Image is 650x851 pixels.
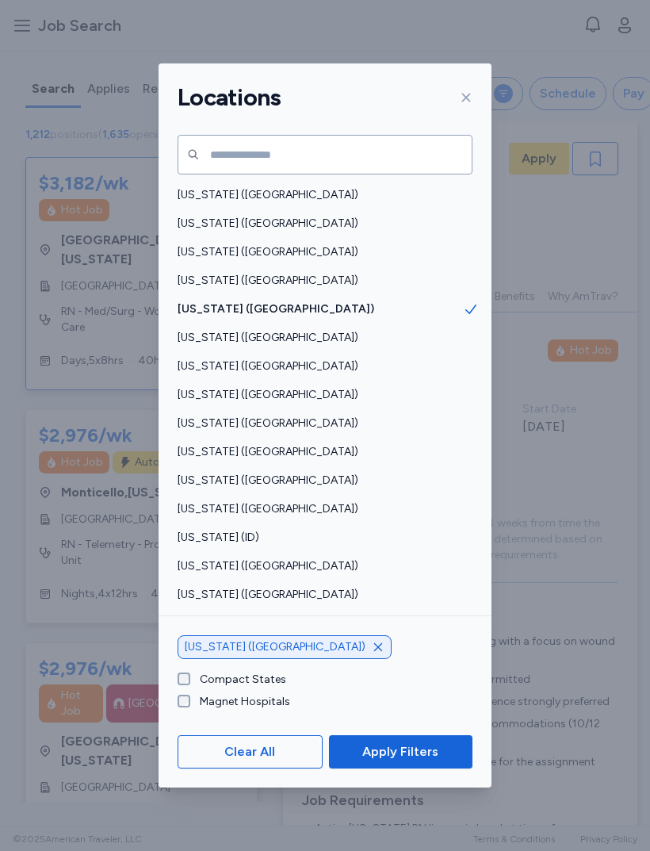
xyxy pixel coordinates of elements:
span: [US_STATE] ([GEOGRAPHIC_DATA]) [178,358,463,374]
span: [US_STATE] ([GEOGRAPHIC_DATA]) [178,444,463,460]
span: [US_STATE] ([GEOGRAPHIC_DATA]) [178,473,463,489]
span: [US_STATE] ([GEOGRAPHIC_DATA]) [178,301,463,317]
span: Apply Filters [362,742,438,761]
button: Apply Filters [329,735,472,769]
span: [US_STATE] ([GEOGRAPHIC_DATA]) [178,587,463,603]
span: [US_STATE] ([GEOGRAPHIC_DATA]) [178,244,463,260]
label: Compact States [190,672,286,688]
span: [US_STATE] ([GEOGRAPHIC_DATA]) [178,273,463,289]
label: Magnet Hospitals [190,694,290,710]
span: [US_STATE] ([GEOGRAPHIC_DATA]) [178,330,463,346]
span: [US_STATE] (ID) [178,530,463,546]
span: Clear All [224,742,275,761]
span: [US_STATE] ([GEOGRAPHIC_DATA]) [178,416,463,431]
span: [US_STATE] ([GEOGRAPHIC_DATA]) [178,216,463,232]
span: [US_STATE] ([GEOGRAPHIC_DATA]) [185,639,365,655]
button: Clear All [178,735,323,769]
span: [US_STATE] ([GEOGRAPHIC_DATA]) [178,387,463,403]
span: [US_STATE] ([GEOGRAPHIC_DATA]) [178,501,463,517]
span: [US_STATE] ([GEOGRAPHIC_DATA]) [178,558,463,574]
span: [US_STATE] ([GEOGRAPHIC_DATA]) [178,187,463,203]
h1: Locations [178,82,281,113]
